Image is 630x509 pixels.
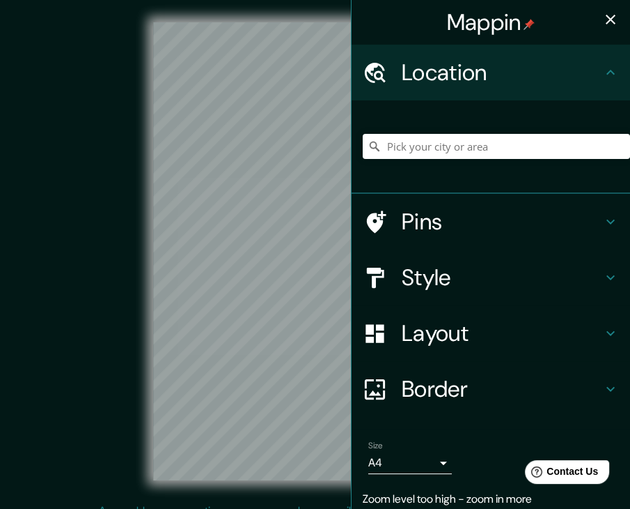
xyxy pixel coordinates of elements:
[368,452,452,474] div: A4
[363,491,619,508] p: Zoom level too high - zoom in more
[402,319,602,347] h4: Layout
[363,134,630,159] input: Pick your city or area
[352,45,630,100] div: Location
[402,208,602,236] h4: Pins
[402,59,602,86] h4: Location
[506,455,615,494] iframe: Help widget launcher
[352,194,630,250] div: Pins
[523,19,535,30] img: pin-icon.png
[352,250,630,305] div: Style
[368,440,383,452] label: Size
[352,305,630,361] div: Layout
[352,361,630,417] div: Border
[447,8,535,36] h4: Mappin
[153,22,477,480] canvas: Map
[402,375,602,403] h4: Border
[402,264,602,291] h4: Style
